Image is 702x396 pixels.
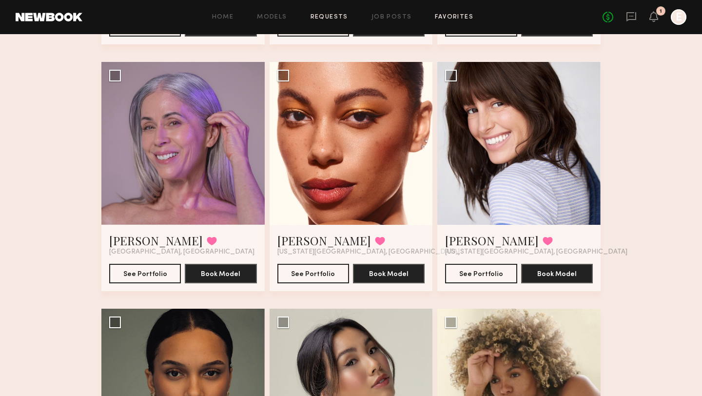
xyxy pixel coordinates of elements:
a: Book Model [353,269,425,277]
a: Book Model [185,269,256,277]
a: Book Model [521,269,593,277]
a: E [671,9,686,25]
button: See Portfolio [109,264,181,283]
a: Favorites [435,14,473,20]
a: Home [212,14,234,20]
span: [US_STATE][GEOGRAPHIC_DATA], [GEOGRAPHIC_DATA] [445,248,627,256]
a: [PERSON_NAME] [277,233,371,248]
a: Job Posts [371,14,412,20]
button: Book Model [521,264,593,283]
button: Book Model [185,264,256,283]
a: Requests [311,14,348,20]
a: [PERSON_NAME] [445,233,539,248]
button: See Portfolio [277,264,349,283]
a: [PERSON_NAME] [109,233,203,248]
span: [GEOGRAPHIC_DATA], [GEOGRAPHIC_DATA] [109,248,254,256]
button: See Portfolio [445,264,517,283]
span: [US_STATE][GEOGRAPHIC_DATA], [GEOGRAPHIC_DATA] [277,248,460,256]
button: Book Model [353,264,425,283]
div: 1 [660,9,662,14]
a: Models [257,14,287,20]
